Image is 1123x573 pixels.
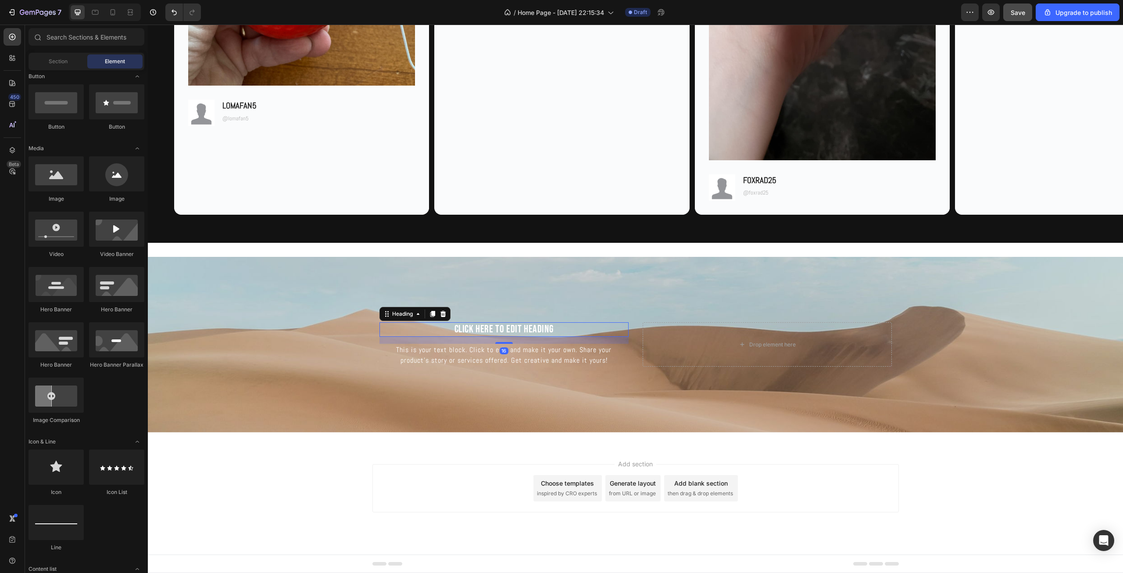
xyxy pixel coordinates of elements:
div: 450 [8,94,21,101]
div: Hero Banner [29,361,84,369]
div: Button [29,123,84,131]
span: Icon & Line [29,438,56,446]
div: Add blank section [526,454,580,463]
h2: Click here to edit heading [232,298,481,312]
div: Icon [29,488,84,496]
span: Home Page - [DATE] 22:15:34 [518,8,604,17]
p: 7 [57,7,61,18]
div: Image Comparison [29,416,84,424]
p: FOXRAD25 [595,151,629,162]
span: Section [49,58,68,65]
div: Image [29,195,84,203]
div: 16 [352,323,361,330]
span: from URL or image [461,465,508,473]
span: Save [1011,9,1025,16]
button: Upgrade to publish [1036,4,1119,21]
div: Video Banner [89,250,144,258]
span: Content list [29,565,57,573]
div: Icon List [89,488,144,496]
span: Toggle open [130,141,144,155]
div: Hero Banner [89,306,144,314]
span: Media [29,144,44,152]
img: gempages_581005896159593385-46611bd9-e9af-470c-ae57-d50b7759b327.webp [561,150,587,176]
iframe: Design area [148,25,1123,573]
span: inspired by CRO experts [389,465,449,473]
span: Toggle open [130,435,144,449]
div: Drop element here [601,317,648,324]
span: Element [105,58,125,65]
input: Search Sections & Elements [29,28,144,46]
p: @foxrad25 [595,165,629,172]
div: Upgrade to publish [1043,8,1112,17]
div: This is your text block. Click to edit and make it your own. Share your product's story or servic... [232,319,481,342]
div: Choose templates [393,454,446,463]
div: Image [89,195,144,203]
span: Add section [467,435,508,444]
span: Draft [634,8,647,16]
div: Video [29,250,84,258]
div: Heading [243,285,267,293]
div: Undo/Redo [165,4,201,21]
div: Generate layout [462,454,508,463]
button: 7 [4,4,65,21]
div: Beta [7,161,21,168]
span: then drag & drop elements [520,465,585,473]
span: Toggle open [130,69,144,83]
div: Button [89,123,144,131]
span: / [514,8,516,17]
div: Line [29,544,84,551]
button: Save [1003,4,1032,21]
span: Button [29,72,45,80]
div: Open Intercom Messenger [1093,530,1114,551]
div: Hero Banner Parallax [89,361,144,369]
div: Hero Banner [29,306,84,314]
